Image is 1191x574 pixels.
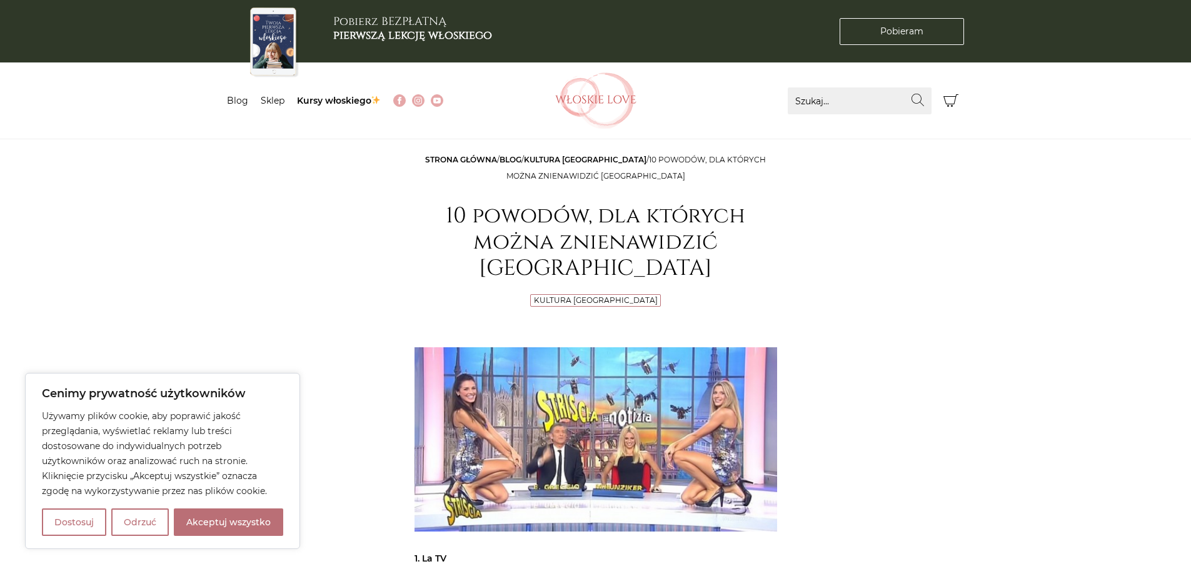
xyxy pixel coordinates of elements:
a: Kultura [GEOGRAPHIC_DATA] [534,295,658,305]
img: ✨ [371,96,380,104]
span: / / / [425,155,766,181]
a: Blog [227,95,248,106]
button: Odrzuć [111,508,169,536]
p: Cenimy prywatność użytkowników [42,386,283,401]
h3: Pobierz BEZPŁATNĄ [333,15,492,42]
button: Dostosuj [42,508,106,536]
a: Sklep [261,95,284,106]
img: Włoskielove [555,72,636,129]
button: Akceptuj wszystko [174,508,283,536]
b: pierwszą lekcję włoskiego [333,27,492,43]
p: Używamy plików cookie, aby poprawić jakość przeglądania, wyświetlać reklamy lub treści dostosowan... [42,408,283,498]
h1: 10 powodów, dla których można znienawidzić [GEOGRAPHIC_DATA] [415,203,777,282]
button: Koszyk [938,87,965,114]
a: Kursy włoskiego [297,95,381,106]
strong: 1. La TV [415,553,446,564]
a: Blog [500,155,521,164]
span: Pobieram [880,25,923,38]
input: Szukaj... [788,87,932,114]
a: Kultura [GEOGRAPHIC_DATA] [524,155,646,164]
a: Pobieram [840,18,964,45]
a: Strona główna [425,155,497,164]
